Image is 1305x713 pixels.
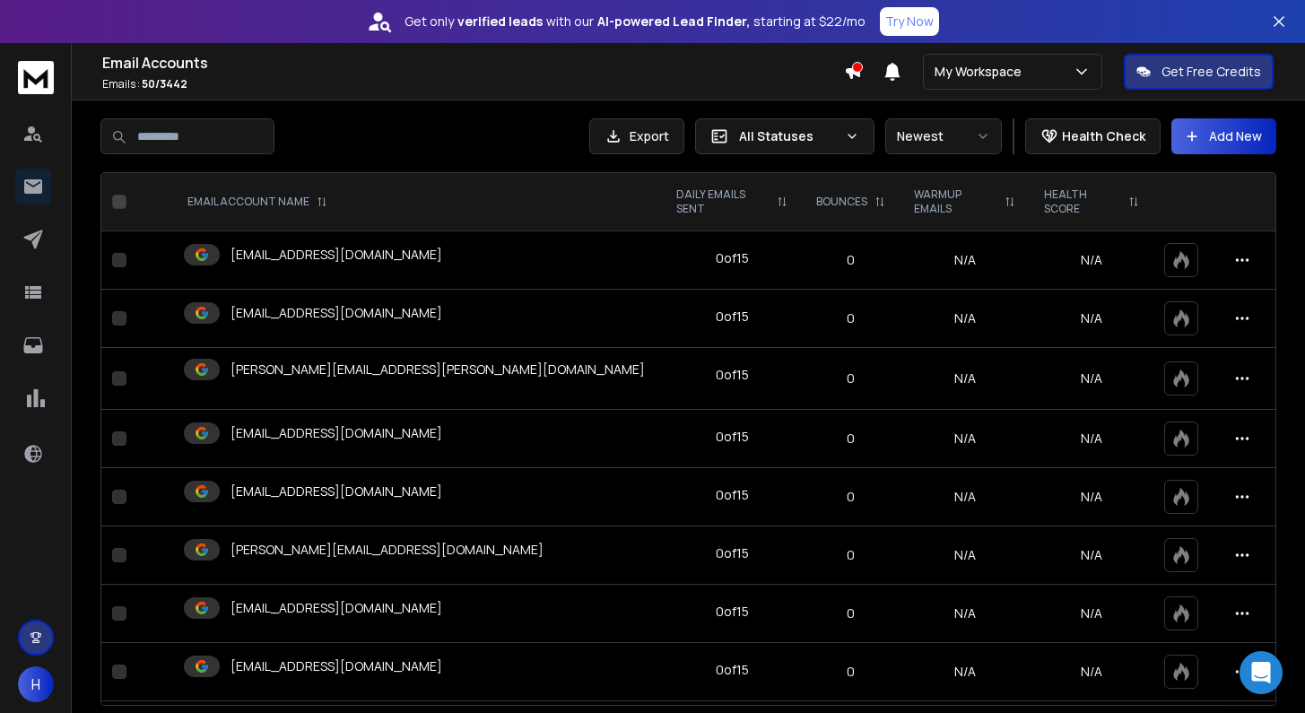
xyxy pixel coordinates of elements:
[231,483,442,500] p: [EMAIL_ADDRESS][DOMAIN_NAME]
[716,661,749,679] div: 0 of 15
[900,348,1030,410] td: N/A
[739,127,838,145] p: All Statuses
[231,246,442,264] p: [EMAIL_ADDRESS][DOMAIN_NAME]
[716,603,749,621] div: 0 of 15
[813,251,889,269] p: 0
[1062,127,1145,145] p: Health Check
[1040,604,1143,622] p: N/A
[885,13,934,30] p: Try Now
[900,643,1030,701] td: N/A
[1044,187,1121,216] p: HEALTH SCORE
[1240,651,1283,694] div: Open Intercom Messenger
[900,231,1030,290] td: N/A
[1025,118,1161,154] button: Health Check
[716,428,749,446] div: 0 of 15
[813,370,889,387] p: 0
[1040,370,1143,387] p: N/A
[405,13,866,30] p: Get only with our starting at $22/mo
[1040,309,1143,327] p: N/A
[231,657,442,675] p: [EMAIL_ADDRESS][DOMAIN_NAME]
[187,195,327,209] div: EMAIL ACCOUNT NAME
[900,585,1030,643] td: N/A
[813,309,889,327] p: 0
[102,52,844,74] h1: Email Accounts
[813,488,889,506] p: 0
[1161,63,1261,81] p: Get Free Credits
[716,249,749,267] div: 0 of 15
[18,61,54,94] img: logo
[1040,430,1143,448] p: N/A
[813,663,889,681] p: 0
[1040,546,1143,564] p: N/A
[716,366,749,384] div: 0 of 15
[900,526,1030,585] td: N/A
[18,666,54,702] button: H
[676,187,770,216] p: DAILY EMAILS SENT
[1171,118,1276,154] button: Add New
[231,361,645,378] p: [PERSON_NAME][EMAIL_ADDRESS][PERSON_NAME][DOMAIN_NAME]
[935,63,1029,81] p: My Workspace
[716,308,749,326] div: 0 of 15
[813,604,889,622] p: 0
[142,76,187,91] span: 50 / 3442
[885,118,1002,154] button: Newest
[716,544,749,562] div: 0 of 15
[1124,54,1274,90] button: Get Free Credits
[231,424,442,442] p: [EMAIL_ADDRESS][DOMAIN_NAME]
[457,13,543,30] strong: verified leads
[589,118,684,154] button: Export
[597,13,750,30] strong: AI-powered Lead Finder,
[813,546,889,564] p: 0
[231,599,442,617] p: [EMAIL_ADDRESS][DOMAIN_NAME]
[813,430,889,448] p: 0
[880,7,939,36] button: Try Now
[1040,663,1143,681] p: N/A
[914,187,997,216] p: WARMUP EMAILS
[900,410,1030,468] td: N/A
[102,77,844,91] p: Emails :
[816,195,867,209] p: BOUNCES
[716,486,749,504] div: 0 of 15
[900,468,1030,526] td: N/A
[1040,251,1143,269] p: N/A
[900,290,1030,348] td: N/A
[231,541,544,559] p: [PERSON_NAME][EMAIL_ADDRESS][DOMAIN_NAME]
[231,304,442,322] p: [EMAIL_ADDRESS][DOMAIN_NAME]
[1040,488,1143,506] p: N/A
